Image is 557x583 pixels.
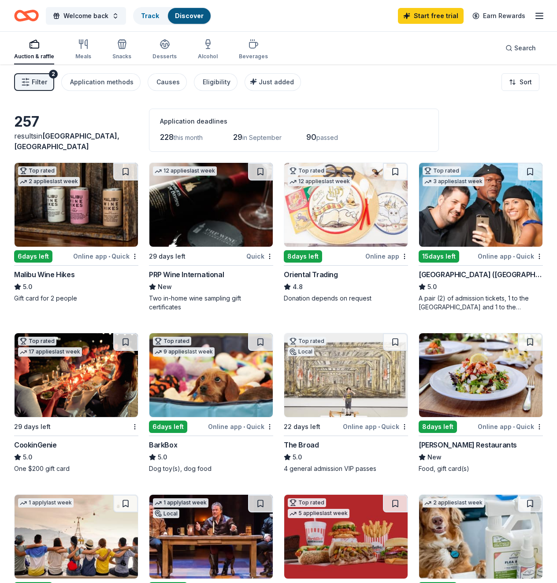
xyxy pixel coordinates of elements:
div: Application methods [70,77,134,87]
a: Image for Oriental TradingTop rated12 applieslast week8days leftOnline appOriental Trading4.8Dona... [284,162,408,303]
div: Malibu Wine Hikes [14,269,74,280]
button: Search [498,39,543,57]
button: Causes [148,73,187,91]
div: Two in-home wine sampling gift certificates [149,294,273,312]
div: 6 days left [149,421,187,433]
img: Image for CookinGenie [15,333,138,417]
div: results [14,131,138,152]
a: Image for Cameron Mitchell Restaurants8days leftOnline app•Quick[PERSON_NAME] RestaurantsNewFood,... [419,333,543,473]
div: PRP Wine International [149,269,224,280]
div: 257 [14,113,138,131]
div: 15 days left [419,250,459,263]
div: Application deadlines [160,116,428,127]
button: Alcohol [198,35,218,64]
div: 5 applies last week [288,509,349,518]
div: Auction & raffle [14,53,54,60]
div: Quick [246,251,273,262]
div: Online app Quick [478,251,543,262]
a: Earn Rewards [467,8,531,24]
div: 2 [49,70,58,79]
div: 6 days left [14,250,52,263]
button: Desserts [152,35,177,64]
span: 90 [306,132,316,142]
img: Image for Portillo's [284,495,408,579]
div: [GEOGRAPHIC_DATA] ([GEOGRAPHIC_DATA]) [419,269,543,280]
img: Image for PRP Wine International [149,163,273,247]
div: 2 applies last week [423,498,484,508]
div: 1 apply last week [153,498,208,508]
div: Dog toy(s), dog food [149,464,273,473]
span: 5.0 [158,452,167,463]
span: New [158,282,172,292]
button: Just added [245,73,301,91]
div: Eligibility [203,77,230,87]
img: Image for Hollywood Wax Museum (Hollywood) [419,163,542,247]
button: Filter2 [14,73,54,91]
img: Image for Oriental Trading [284,163,408,247]
span: 5.0 [23,452,32,463]
div: Oriental Trading [284,269,338,280]
div: One $200 gift card [14,464,138,473]
div: Top rated [288,166,326,175]
button: Application methods [61,73,141,91]
a: Image for Malibu Wine HikesTop rated2 applieslast week6days leftOnline app•QuickMalibu Wine Hikes... [14,162,138,303]
a: Home [14,5,39,26]
img: Image for The Broad [284,333,408,417]
div: Top rated [18,337,56,346]
div: Online app Quick [208,421,273,432]
img: Image for Cameron Mitchell Restaurants [419,333,542,417]
div: Online app Quick [478,421,543,432]
span: in September [242,134,282,141]
div: 22 days left [284,421,320,432]
span: 5.0 [293,452,302,463]
span: Search [514,43,536,53]
span: Welcome back [63,11,108,21]
div: Top rated [153,337,191,346]
a: Image for The BroadTop ratedLocal22 days leftOnline app•QuickThe Broad5.04 general admission VIP ... [284,333,408,473]
div: BarkBox [149,440,177,450]
div: Beverages [239,53,268,60]
span: 228 [160,132,174,142]
span: • [378,423,380,430]
div: Desserts [152,53,177,60]
div: Donation depends on request [284,294,408,303]
div: 1 apply last week [18,498,74,508]
a: Image for BarkBoxTop rated9 applieslast week6days leftOnline app•QuickBarkBox5.0Dog toy(s), dog food [149,333,273,473]
span: Filter [32,77,47,87]
span: Sort [520,77,532,87]
div: [PERSON_NAME] Restaurants [419,440,517,450]
span: 5.0 [23,282,32,292]
div: CookinGenie [14,440,57,450]
div: The Broad [284,440,319,450]
button: Sort [501,73,539,91]
div: Top rated [423,166,461,175]
div: 12 applies last week [288,177,352,186]
a: Start free trial [398,8,464,24]
span: • [243,423,245,430]
span: this month [174,134,203,141]
div: 3 applies last week [423,177,484,186]
div: Online app [365,251,408,262]
div: Top rated [288,337,326,346]
span: 29 [233,132,242,142]
a: Track [141,12,159,19]
a: Discover [175,12,204,19]
div: Alcohol [198,53,218,60]
div: 4 general admission VIP passes [284,464,408,473]
img: Image for Malibu Wine Hikes [15,163,138,247]
div: Top rated [18,166,56,175]
a: Image for PRP Wine International12 applieslast week29 days leftQuickPRP Wine InternationalNewTwo ... [149,162,273,312]
div: Local [153,509,179,518]
span: Just added [259,78,294,86]
div: Online app Quick [73,251,138,262]
div: 12 applies last week [153,166,217,176]
div: 9 applies last week [153,347,215,357]
div: 17 applies last week [18,347,82,357]
span: 4.8 [293,282,303,292]
button: TrackDiscover [133,7,212,25]
div: Snacks [112,53,131,60]
button: Auction & raffle [14,35,54,64]
button: Welcome back [46,7,126,25]
a: Image for Hollywood Wax Museum (Hollywood)Top rated3 applieslast week15days leftOnline app•Quick[... [419,162,543,312]
span: New [427,452,442,463]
